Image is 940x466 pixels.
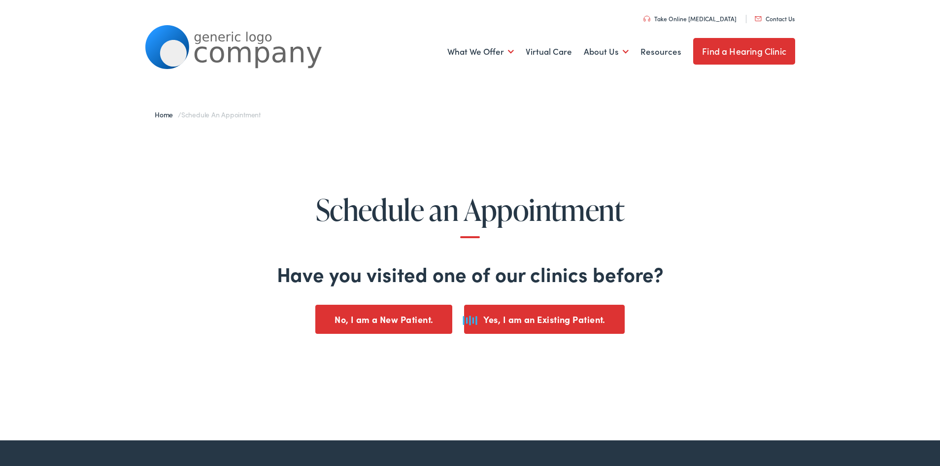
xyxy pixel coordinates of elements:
button: No, I am a New Patient. [315,305,452,334]
svg: audio-loading [458,313,482,328]
a: Resources [640,34,681,70]
a: Home [155,109,178,119]
a: About Us [584,34,629,70]
img: utility icon [643,16,650,22]
span: / [155,109,261,119]
h1: Schedule an Appointment [37,193,902,238]
h2: Have you visited one of our clinics before? [37,262,902,286]
a: Virtual Care [526,34,572,70]
a: Find a Hearing Clinic [693,38,795,65]
a: Take Online [MEDICAL_DATA] [643,14,737,23]
span: Schedule an Appointment [181,109,261,119]
a: Contact Us [755,14,795,23]
img: utility icon [755,16,762,21]
button: Yes, I am an Existing Patient. [464,305,625,334]
a: What We Offer [447,34,514,70]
